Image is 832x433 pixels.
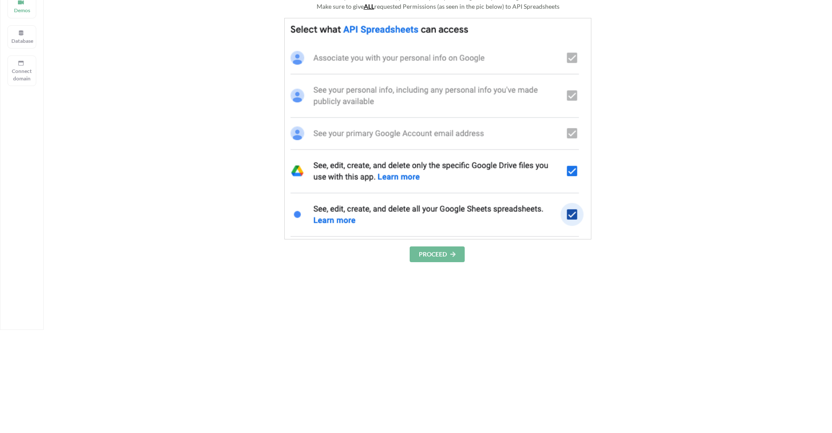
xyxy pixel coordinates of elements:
p: Demos [11,7,32,14]
u: ALL [364,3,374,10]
button: PROCEED [410,246,465,262]
p: Connect domain [11,67,32,82]
div: Make sure to give requested Permissions (as seen in the pic below) to API Spreadsheets [131,2,745,11]
p: Database [11,37,32,45]
img: GoogleSheetsPermissions [284,18,591,239]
